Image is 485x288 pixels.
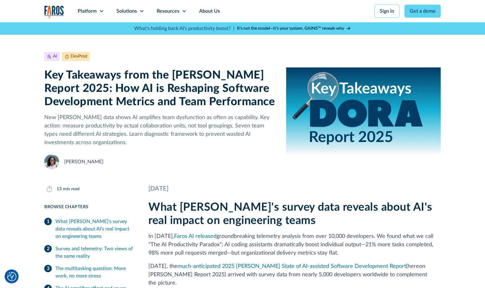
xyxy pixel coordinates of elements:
[148,262,441,287] p: [DATE], the (hereon [PERSON_NAME] Report 2025) arrived with survey data from nearly 5,000 develop...
[55,245,133,260] div: Survey and telemetry: Two views of the same reality
[44,204,133,210] div: Browse Chapters
[7,272,16,281] button: Cookie Settings
[55,265,133,280] div: The multitasking question: More work, no more stress
[44,6,64,18] a: home
[44,6,64,18] img: Logo of the analytics and reporting company Faros.
[116,7,137,15] div: Solutions
[64,158,103,165] div: [PERSON_NAME]
[157,7,179,15] div: Resources
[237,26,344,31] strong: It’s not the model—it’s your system. GAINS™ reveals why
[374,5,400,18] a: Sign in
[44,262,133,282] a: The multitasking question: More work, no more stress
[7,272,16,281] img: Revisit consent button
[44,215,133,243] a: What [PERSON_NAME]'s survey data reveals about AI's real impact on engineering teams
[237,25,351,32] a: It’s not the model—it’s your system. GAINS™ reveals why
[57,186,62,192] div: 13
[148,184,441,193] div: [DATE]
[53,53,57,60] div: AI
[404,5,441,18] a: Get a demo
[44,69,276,109] h1: Key Takeaways from the [PERSON_NAME] Report 2025: How AI is Reshaping Software Development Metric...
[177,264,406,269] a: much-anticipated 2025 [PERSON_NAME] State of AI-assisted Software Development Report
[63,186,80,192] div: min read
[134,25,234,32] p: What's holding back AI's productivity boost? |
[148,232,441,257] p: In [DATE], groundbreaking telemetry analysis from over 10,000 developers. We found what we call "...
[44,114,276,147] p: New [PERSON_NAME] data shows AI amplifies team dysfunction as often as capability. Key action: me...
[44,243,133,262] a: Survey and telemetry: Two views of the same reality
[71,53,87,60] div: DevProd
[148,201,441,227] h2: What [PERSON_NAME]'s survey data reveals about AI's real impact on engineering teams
[44,154,59,169] img: Naomi Lurie
[55,218,133,240] div: What [PERSON_NAME]'s survey data reveals about AI's real impact on engineering teams
[286,52,441,169] img: Key takeaways from the DORA Report 2025
[78,7,97,15] div: Platform
[174,234,216,239] a: Faros AI released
